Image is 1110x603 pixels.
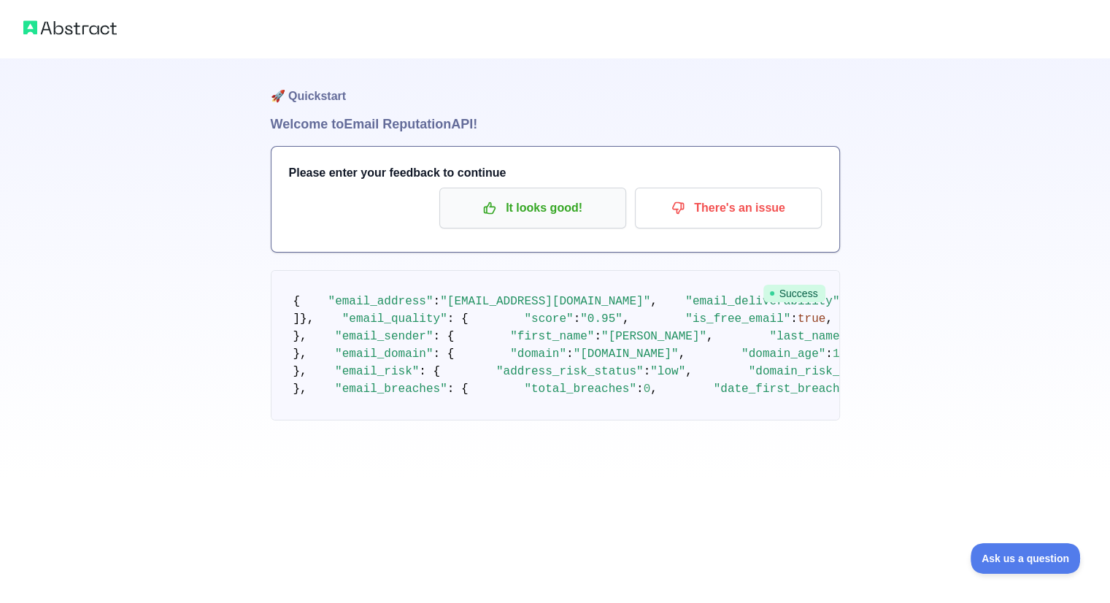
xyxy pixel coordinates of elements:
[433,330,455,343] span: : {
[510,347,566,361] span: "domain"
[650,365,685,378] span: "low"
[636,383,644,396] span: :
[450,196,615,220] p: It looks good!
[342,312,447,326] span: "email_quality"
[635,188,822,228] button: There's an issue
[706,330,714,343] span: ,
[644,383,651,396] span: 0
[580,312,623,326] span: "0.95"
[971,543,1081,574] iframe: Toggle Customer Support
[447,383,469,396] span: : {
[23,18,117,38] img: Abstract logo
[524,312,573,326] span: "score"
[271,58,840,114] h1: 🚀 Quickstart
[646,196,811,220] p: There's an issue
[496,365,644,378] span: "address_risk_status"
[328,295,433,308] span: "email_address"
[289,164,822,182] h3: Please enter your feedback to continue
[574,347,679,361] span: "[DOMAIN_NAME]"
[566,347,574,361] span: :
[439,188,626,228] button: It looks good!
[433,347,455,361] span: : {
[447,312,469,326] span: : {
[601,330,706,343] span: "[PERSON_NAME]"
[335,383,447,396] span: "email_breaches"
[594,330,601,343] span: :
[440,295,650,308] span: "[EMAIL_ADDRESS][DOMAIN_NAME]"
[825,312,833,326] span: ,
[650,295,658,308] span: ,
[749,365,889,378] span: "domain_risk_status"
[574,312,581,326] span: :
[623,312,630,326] span: ,
[763,285,825,302] span: Success
[833,347,868,361] span: 10975
[825,347,833,361] span: :
[685,312,790,326] span: "is_free_email"
[790,312,798,326] span: :
[650,383,658,396] span: ,
[271,114,840,134] h1: Welcome to Email Reputation API!
[433,295,441,308] span: :
[685,295,839,308] span: "email_deliverability"
[335,365,419,378] span: "email_risk"
[419,365,440,378] span: : {
[335,347,433,361] span: "email_domain"
[798,312,825,326] span: true
[524,383,636,396] span: "total_breaches"
[335,330,433,343] span: "email_sender"
[741,347,825,361] span: "domain_age"
[644,365,651,378] span: :
[510,330,594,343] span: "first_name"
[714,383,861,396] span: "date_first_breached"
[293,295,301,308] span: {
[685,365,693,378] span: ,
[679,347,686,361] span: ,
[769,330,847,343] span: "last_name"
